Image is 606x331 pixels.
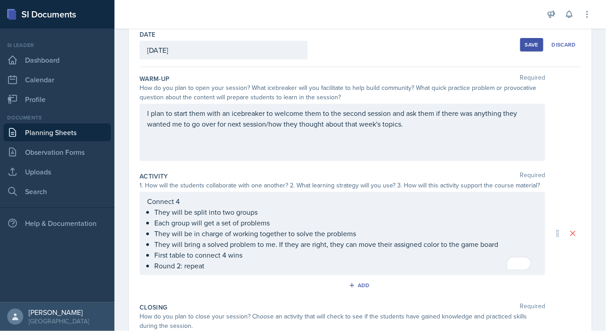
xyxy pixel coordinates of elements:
[29,308,89,317] div: [PERSON_NAME]
[351,282,370,289] div: Add
[4,123,111,141] a: Planning Sheets
[147,108,538,129] p: I plan to start them with an icebreaker to welcome them to the second session and ask them if the...
[154,250,538,260] p: First table to connect 4 wins
[154,207,538,217] p: They will be split into two groups
[147,196,538,271] div: To enrich screen reader interactions, please activate Accessibility in Grammarly extension settings
[147,196,538,207] p: Connect 4
[552,41,576,48] div: Discard
[4,214,111,232] div: Help & Documentation
[140,303,167,312] label: Closing
[4,182,111,200] a: Search
[4,90,111,108] a: Profile
[525,41,538,48] div: Save
[154,239,538,250] p: They will bring a solved problem to me. If they are right, they can move their assigned color to ...
[4,51,111,69] a: Dashboard
[140,74,170,83] label: Warm-Up
[140,83,545,102] div: How do you plan to open your session? What icebreaker will you facilitate to help build community...
[4,41,111,49] div: Si leader
[140,181,545,190] div: 1. How will the students collaborate with one another? 2. What learning strategy will you use? 3....
[140,172,168,181] label: Activity
[520,74,545,83] span: Required
[4,143,111,161] a: Observation Forms
[140,312,545,331] div: How do you plan to close your session? Choose an activity that will check to see if the students ...
[29,317,89,326] div: [GEOGRAPHIC_DATA]
[154,260,538,271] p: Round 2: repeat
[547,38,581,51] button: Discard
[520,38,543,51] button: Save
[4,114,111,122] div: Documents
[154,217,538,228] p: Each group will get a set of problems
[154,228,538,239] p: They will be in charge of working together to solve the problems
[520,172,545,181] span: Required
[346,279,375,292] button: Add
[520,303,545,312] span: Required
[4,163,111,181] a: Uploads
[4,71,111,89] a: Calendar
[140,30,155,39] label: Date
